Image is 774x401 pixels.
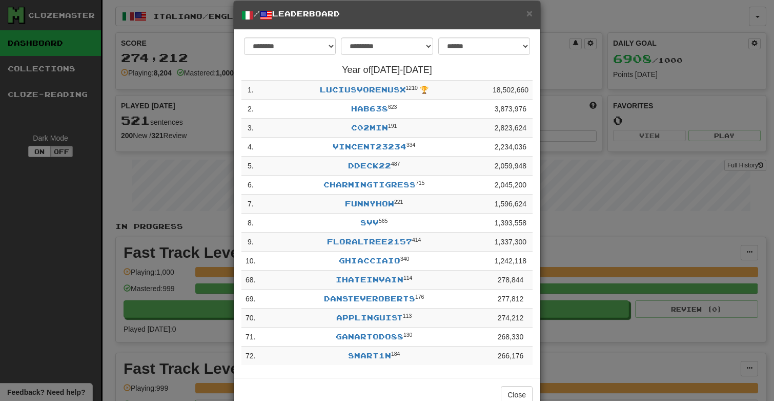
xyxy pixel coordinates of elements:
sup: Level 113 [403,313,412,319]
td: 72 . [241,347,259,366]
td: 71 . [241,328,259,347]
sup: Level 1210 [406,85,418,91]
td: 7 . [241,195,259,214]
sup: 191 [388,123,397,129]
td: 268,330 [488,328,533,347]
a: Funnyhow [345,199,394,208]
a: svv [360,218,379,227]
td: 9 . [241,233,259,252]
a: hab638 [351,104,388,113]
sup: Level 414 [412,237,421,243]
h5: / Leaderboard [241,9,533,22]
sup: Level 487 [391,161,400,167]
a: Vincent23234 [333,142,406,151]
td: 10 . [241,252,259,271]
sup: Level 340 [400,256,410,262]
td: 18,502,660 [488,81,533,100]
sup: Level 221 [394,199,403,205]
h4: Year of [DATE] - [DATE] [241,65,533,75]
a: Applinguist [336,313,403,322]
td: 3,873,976 [488,100,533,119]
sup: Level 565 [379,218,388,224]
td: 2,234,036 [488,138,533,157]
td: 4 . [241,138,259,157]
td: 1,393,558 [488,214,533,233]
td: 8 . [241,214,259,233]
td: 3 . [241,119,259,138]
sup: Level 130 [403,332,413,338]
td: 70 . [241,309,259,328]
a: Dansteveroberts [324,294,415,303]
a: FloralTree2157 [327,237,412,246]
a: LuciusVorenusX [320,85,406,94]
td: 2,059,948 [488,157,533,176]
td: 1,242,118 [488,252,533,271]
a: ghiacciaio [339,256,400,265]
sup: Level 176 [415,294,424,300]
a: ganartodo88 [336,332,403,341]
td: 266,176 [488,347,533,366]
sup: Level 334 [406,142,416,148]
td: 68 . [241,271,259,290]
sup: Level 715 [416,180,425,186]
sup: 623 [388,104,397,110]
td: 2,045,200 [488,176,533,195]
td: 69 . [241,290,259,309]
a: ihateinvain [336,275,403,284]
a: smart1n [348,351,391,360]
a: c02min [351,123,388,132]
td: 1,337,300 [488,233,533,252]
a: Ddeck22 [348,161,391,170]
td: 274,212 [488,309,533,328]
td: 2 . [241,100,259,119]
td: 278,844 [488,271,533,290]
td: 2,823,624 [488,119,533,138]
td: 5 . [241,157,259,176]
span: 🏆 [420,86,429,94]
td: 1 . [241,81,259,100]
sup: Level 184 [391,351,400,357]
button: Close [526,8,533,18]
td: 1,596,624 [488,195,533,214]
span: × [526,7,533,19]
td: 6 . [241,176,259,195]
a: CharmingTigress [323,180,416,189]
td: 277,812 [488,290,533,309]
sup: Level 114 [403,275,413,281]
